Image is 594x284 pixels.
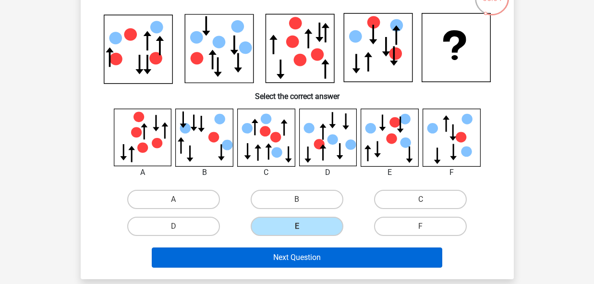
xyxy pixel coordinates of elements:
label: D [127,217,220,236]
label: F [374,217,467,236]
div: B [168,167,241,178]
div: A [107,167,179,178]
label: C [374,190,467,209]
div: E [353,167,426,178]
div: D [292,167,364,178]
div: F [415,167,488,178]
div: C [230,167,303,178]
label: E [251,217,343,236]
label: A [127,190,220,209]
label: B [251,190,343,209]
button: Next Question [152,247,442,268]
h6: Select the correct answer [96,84,498,101]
